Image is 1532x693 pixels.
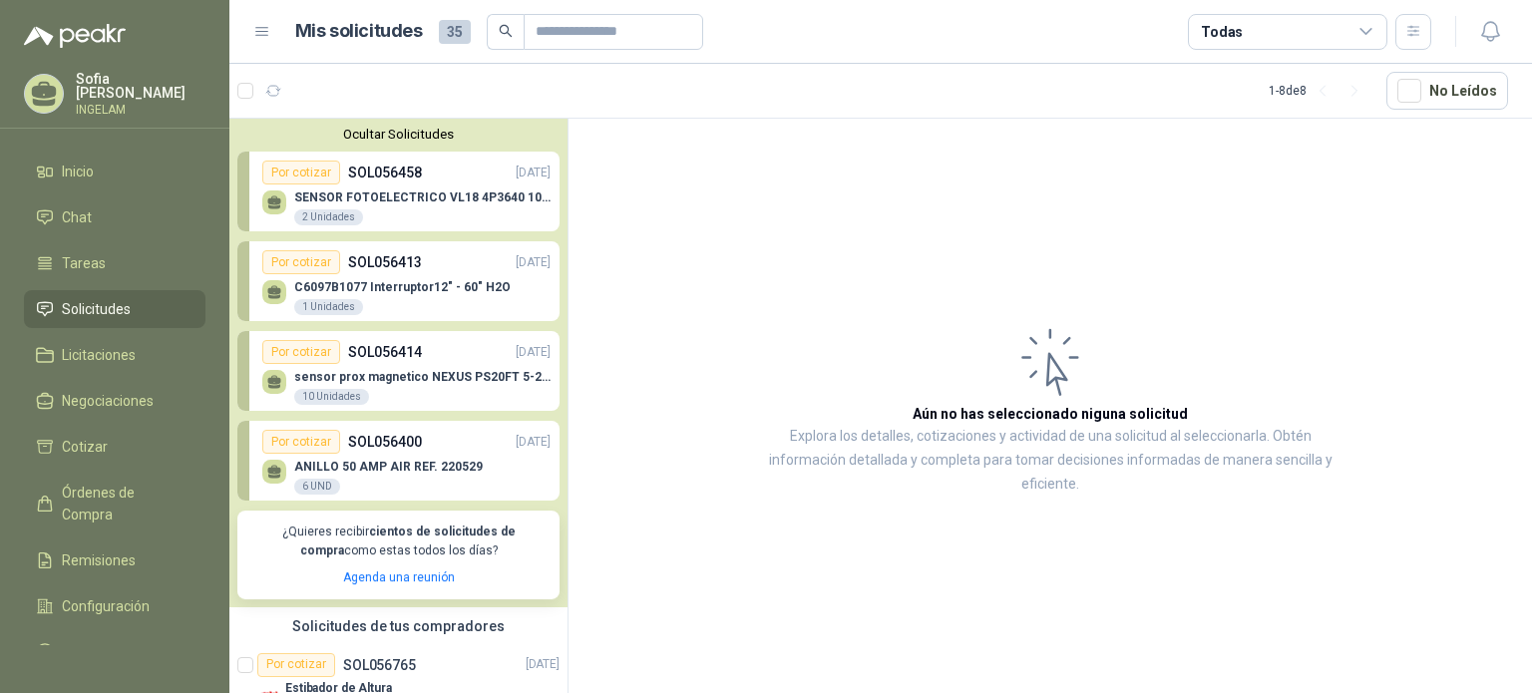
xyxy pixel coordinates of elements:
[1269,75,1370,107] div: 1 - 8 de 8
[499,24,513,38] span: search
[24,153,205,190] a: Inicio
[516,164,551,182] p: [DATE]
[343,570,455,584] a: Agenda una reunión
[24,336,205,374] a: Licitaciones
[348,162,422,183] p: SOL056458
[343,658,416,672] p: SOL056765
[62,206,92,228] span: Chat
[262,430,340,454] div: Por cotizar
[24,474,205,533] a: Órdenes de Compra
[439,20,471,44] span: 35
[294,370,551,384] p: sensor prox magnetico NEXUS PS20FT 5-240
[262,250,340,274] div: Por cotizar
[237,241,560,321] a: Por cotizarSOL056413[DATE] C6097B1077 Interruptor12" - 60" H2O1 Unidades
[229,607,568,645] div: Solicitudes de tus compradores
[24,244,205,282] a: Tareas
[24,587,205,625] a: Configuración
[62,641,176,663] span: Manuales y ayuda
[516,343,551,362] p: [DATE]
[24,633,205,671] a: Manuales y ayuda
[262,340,340,364] div: Por cotizar
[348,251,422,273] p: SOL056413
[249,522,548,560] p: ¿Quieres recibir como estas todos los días?
[76,104,205,116] p: INGELAM
[76,72,205,100] p: Sofia [PERSON_NAME]
[62,252,106,274] span: Tareas
[294,460,483,474] p: ANILLO 50 AMP AIR REF. 220529
[526,655,560,674] p: [DATE]
[348,341,422,363] p: SOL056414
[24,24,126,48] img: Logo peakr
[294,190,551,204] p: SENSOR FOTOELECTRICO VL18 4P3640 10 30 V
[62,344,136,366] span: Licitaciones
[237,331,560,411] a: Por cotizarSOL056414[DATE] sensor prox magnetico NEXUS PS20FT 5-24010 Unidades
[262,161,340,184] div: Por cotizar
[295,17,423,46] h1: Mis solicitudes
[24,198,205,236] a: Chat
[237,152,560,231] a: Por cotizarSOL056458[DATE] SENSOR FOTOELECTRICO VL18 4P3640 10 30 V2 Unidades
[913,403,1188,425] h3: Aún no has seleccionado niguna solicitud
[516,433,551,452] p: [DATE]
[237,127,560,142] button: Ocultar Solicitudes
[62,549,136,571] span: Remisiones
[294,299,363,315] div: 1 Unidades
[24,290,205,328] a: Solicitudes
[62,436,108,458] span: Cotizar
[768,425,1333,497] p: Explora los detalles, cotizaciones y actividad de una solicitud al seleccionarla. Obtén informaci...
[62,595,150,617] span: Configuración
[24,382,205,420] a: Negociaciones
[294,389,369,405] div: 10 Unidades
[229,119,568,607] div: Ocultar SolicitudesPor cotizarSOL056458[DATE] SENSOR FOTOELECTRICO VL18 4P3640 10 30 V2 UnidadesP...
[257,653,335,677] div: Por cotizar
[300,524,516,557] b: cientos de solicitudes de compra
[24,541,205,579] a: Remisiones
[62,390,154,412] span: Negociaciones
[294,479,340,495] div: 6 UND
[62,161,94,182] span: Inicio
[62,298,131,320] span: Solicitudes
[294,209,363,225] div: 2 Unidades
[516,253,551,272] p: [DATE]
[237,421,560,501] a: Por cotizarSOL056400[DATE] ANILLO 50 AMP AIR REF. 2205296 UND
[1386,72,1508,110] button: No Leídos
[294,280,511,294] p: C6097B1077 Interruptor12" - 60" H2O
[62,482,187,525] span: Órdenes de Compra
[24,428,205,466] a: Cotizar
[348,431,422,453] p: SOL056400
[1201,21,1243,43] div: Todas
